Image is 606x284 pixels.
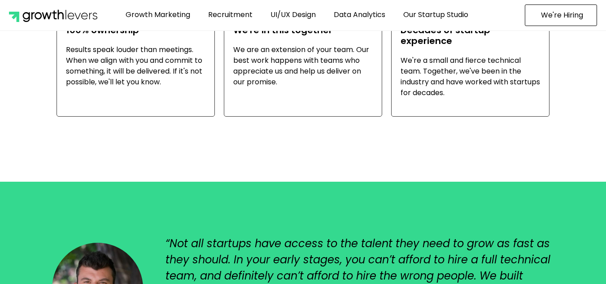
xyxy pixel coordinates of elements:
a: Recruitment [201,4,259,25]
span: We're Hiring [541,12,583,19]
a: Data Analytics [327,4,392,25]
nav: Menu [97,4,497,25]
a: UI/UX Design [264,4,323,25]
a: Our Startup Studio [397,4,475,25]
span: Decades of startup experience [401,24,490,47]
a: Growth Marketing [119,4,197,25]
p: We're a small and fierce technical team. Together, we've been in the industry and have worked wit... [401,55,540,98]
p: We are an extension of your team. Our best work happens with teams who appreciate us and help us ... [233,44,373,87]
a: We're Hiring [525,4,597,26]
p: Results speak louder than meetings. When we align with you and commit to something, it will be de... [66,44,205,87]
